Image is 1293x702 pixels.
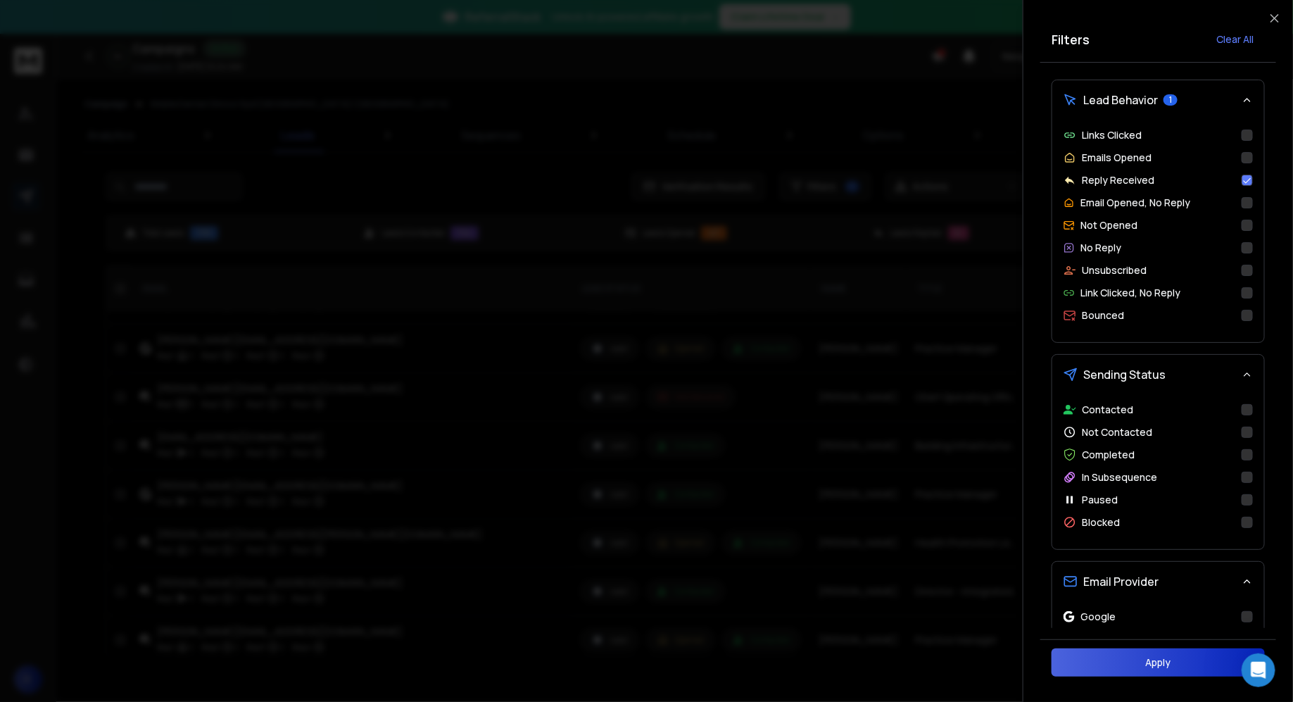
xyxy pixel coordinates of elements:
[1052,394,1264,549] div: Sending Status
[89,461,101,472] button: Start recording
[1082,515,1120,529] p: Blocked
[1082,493,1118,507] p: Paused
[22,461,33,472] button: Upload attachment
[1080,610,1116,624] p: Google
[1083,573,1159,590] span: Email Provider
[1080,218,1137,232] p: Not Opened
[1052,648,1265,677] button: Apply
[1163,94,1178,106] span: 1
[60,8,82,30] img: Profile image for Lakshita
[1205,25,1265,54] button: Clear All
[1052,120,1264,342] div: Lead Behavior1
[1082,470,1157,484] p: In Subsequence
[1082,308,1124,322] p: Bounced
[1052,355,1264,394] button: Sending Status
[1082,128,1142,142] p: Links Clicked
[1082,173,1154,187] p: Reply Received
[80,8,102,30] img: Profile image for Rohan
[1242,653,1275,687] iframe: Intercom live chat
[44,461,56,472] button: Emoji picker
[1080,241,1121,255] p: No Reply
[1052,601,1264,689] div: Email Provider
[1080,286,1180,300] p: Link Clicked, No Reply
[1052,30,1090,49] h2: Filters
[1082,403,1133,417] p: Contacted
[40,8,63,30] img: Profile image for Raj
[119,18,190,32] p: Back in 3 hours
[1083,366,1166,383] span: Sending Status
[1052,562,1264,601] button: Email Provider
[1080,196,1190,210] p: Email Opened, No Reply
[9,6,36,32] button: go back
[1082,448,1135,462] p: Completed
[67,461,78,472] button: Gif picker
[1082,425,1152,439] p: Not Contacted
[1082,151,1152,165] p: Emails Opened
[241,456,264,478] button: Send a message…
[1052,80,1264,120] button: Lead Behavior1
[220,6,247,32] button: Home
[1082,263,1147,277] p: Unsubscribed
[12,432,270,456] textarea: Message…
[108,7,139,18] h1: [URL]
[1083,92,1158,108] span: Lead Behavior
[247,6,272,31] div: Close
